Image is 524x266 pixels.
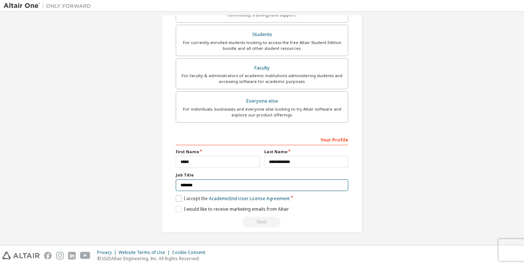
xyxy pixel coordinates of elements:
div: For faculty & administrators of academic institutions administering students and accessing softwa... [180,73,344,84]
img: altair_logo.svg [2,252,40,259]
p: © 2025 Altair Engineering, Inc. All Rights Reserved. [97,255,210,262]
img: youtube.svg [80,252,91,259]
div: For individuals, businesses and everyone else looking to try Altair software and explore our prod... [180,106,344,118]
div: Read and acccept EULA to continue [176,217,348,227]
div: Cookie Consent [172,250,210,255]
label: I would like to receive marketing emails from Altair [176,206,289,212]
div: Your Profile [176,134,348,145]
div: Faculty [180,63,344,73]
div: Students [180,29,344,40]
img: facebook.svg [44,252,52,259]
img: Altair One [4,2,95,9]
img: instagram.svg [56,252,64,259]
div: For currently enrolled students looking to access the free Altair Student Edition bundle and all ... [180,40,344,51]
img: linkedin.svg [68,252,76,259]
div: Privacy [97,250,119,255]
label: First Name [176,149,260,155]
label: I accept the [176,195,290,202]
label: Last Name [264,149,348,155]
a: Academic End-User License Agreement [209,195,290,202]
label: Job Title [176,172,348,178]
div: Website Terms of Use [119,250,172,255]
div: Everyone else [180,96,344,106]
